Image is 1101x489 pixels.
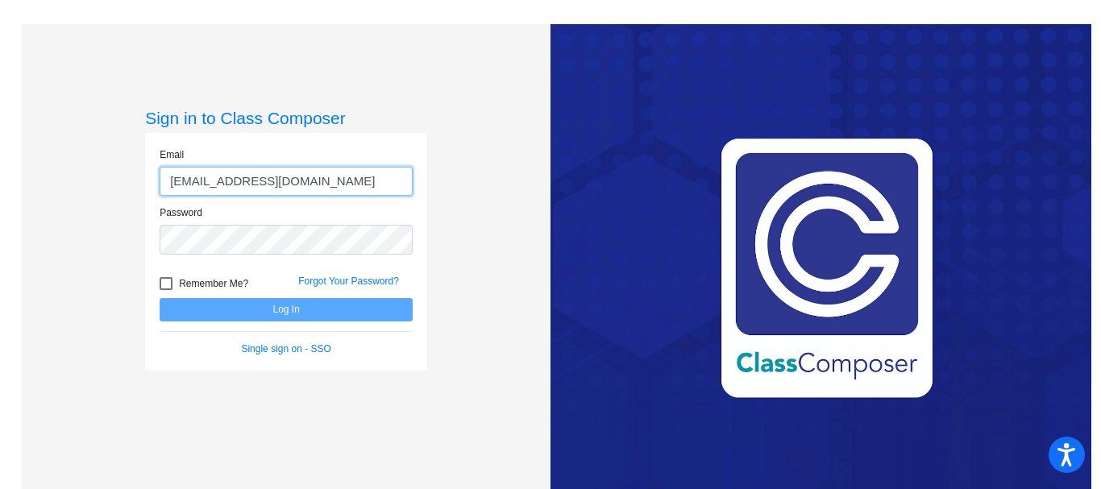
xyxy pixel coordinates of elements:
label: Password [160,205,202,220]
button: Log In [160,298,413,321]
h3: Sign in to Class Composer [145,108,427,128]
a: Single sign on - SSO [241,343,330,354]
a: Forgot Your Password? [298,276,399,287]
label: Email [160,147,184,162]
span: Remember Me? [179,274,248,293]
